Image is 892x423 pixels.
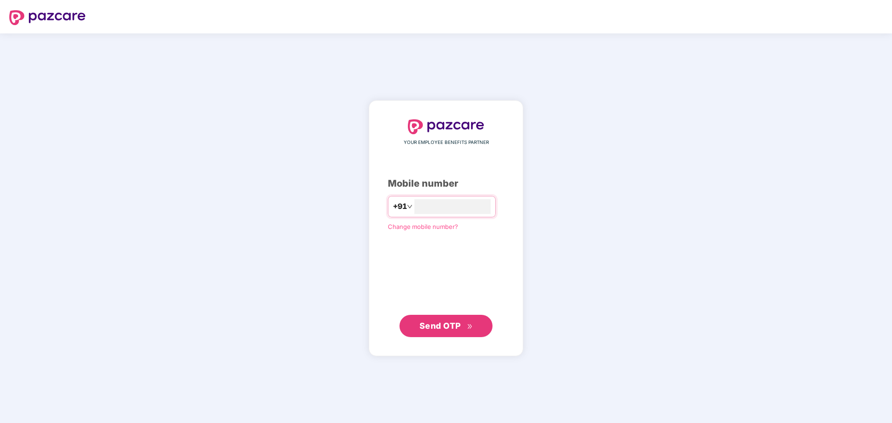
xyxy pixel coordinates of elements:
[419,321,461,331] span: Send OTP
[404,139,489,146] span: YOUR EMPLOYEE BENEFITS PARTNER
[408,119,484,134] img: logo
[407,204,413,209] span: down
[388,176,504,191] div: Mobile number
[467,324,473,330] span: double-right
[393,201,407,212] span: +91
[399,315,493,337] button: Send OTPdouble-right
[388,223,458,230] a: Change mobile number?
[9,10,86,25] img: logo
